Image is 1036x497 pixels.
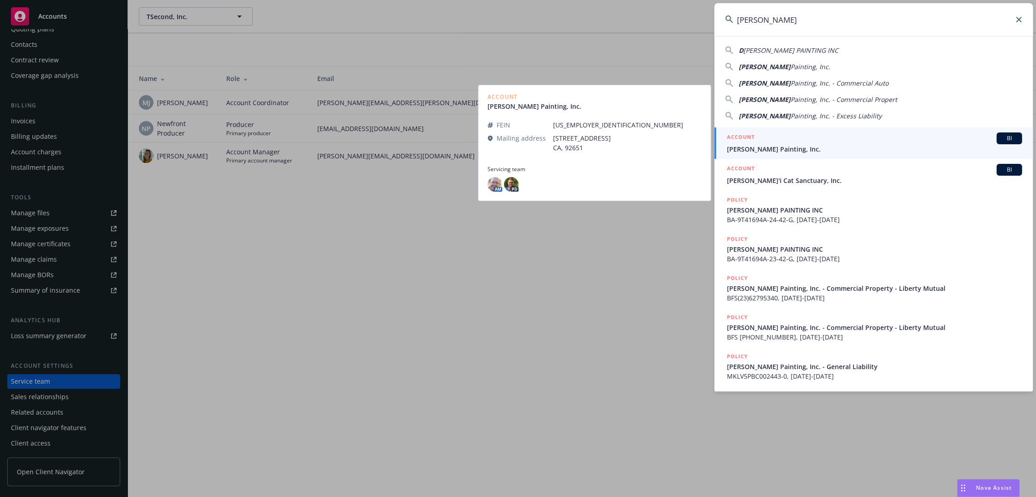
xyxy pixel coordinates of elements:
[727,362,1022,371] span: [PERSON_NAME] Painting, Inc. - General Liability
[727,332,1022,342] span: BFS [PHONE_NUMBER], [DATE]-[DATE]
[727,244,1022,254] span: [PERSON_NAME] PAINTING INC
[727,205,1022,215] span: [PERSON_NAME] PAINTING INC
[727,254,1022,264] span: BA-9T41694A-23-42-G, [DATE]-[DATE]
[791,112,882,120] span: Painting, Inc. - Excess Liability
[727,293,1022,303] span: BFS(23)62795340, [DATE]-[DATE]
[714,347,1033,386] a: POLICY[PERSON_NAME] Painting, Inc. - General LiabilityMKLV5PBC002443-0, [DATE]-[DATE]
[727,144,1022,154] span: [PERSON_NAME] Painting, Inc.
[791,95,897,104] span: Painting, Inc. - Commercial Propert
[739,95,791,104] span: [PERSON_NAME]
[957,479,1020,497] button: Nova Assist
[739,62,791,71] span: [PERSON_NAME]
[791,79,889,87] span: Painting, Inc. - Commercial Auto
[727,371,1022,381] span: MKLV5PBC002443-0, [DATE]-[DATE]
[791,62,830,71] span: Painting, Inc.
[976,484,1012,492] span: Nova Assist
[1000,134,1018,142] span: BI
[743,46,838,55] span: [PERSON_NAME] PAINTING INC
[714,127,1033,159] a: ACCOUNTBI[PERSON_NAME] Painting, Inc.
[727,164,755,175] h5: ACCOUNT
[1000,166,1018,174] span: BI
[739,112,791,120] span: [PERSON_NAME]
[714,190,1033,229] a: POLICY[PERSON_NAME] PAINTING INCBA-9T41694A-24-42-G, [DATE]-[DATE]
[727,284,1022,293] span: [PERSON_NAME] Painting, Inc. - Commercial Property - Liberty Mutual
[727,352,748,361] h5: POLICY
[727,215,1022,224] span: BA-9T41694A-24-42-G, [DATE]-[DATE]
[714,308,1033,347] a: POLICY[PERSON_NAME] Painting, Inc. - Commercial Property - Liberty MutualBFS [PHONE_NUMBER], [DAT...
[739,79,791,87] span: [PERSON_NAME]
[727,195,748,204] h5: POLICY
[714,159,1033,190] a: ACCOUNTBI[PERSON_NAME]'i Cat Sanctuary, Inc.
[727,132,755,143] h5: ACCOUNT
[727,234,748,243] h5: POLICY
[727,313,748,322] h5: POLICY
[957,479,969,497] div: Drag to move
[714,3,1033,36] input: Search...
[727,176,1022,185] span: [PERSON_NAME]'i Cat Sanctuary, Inc.
[714,269,1033,308] a: POLICY[PERSON_NAME] Painting, Inc. - Commercial Property - Liberty MutualBFS(23)62795340, [DATE]-...
[727,274,748,283] h5: POLICY
[739,46,743,55] span: D
[714,229,1033,269] a: POLICY[PERSON_NAME] PAINTING INCBA-9T41694A-23-42-G, [DATE]-[DATE]
[727,323,1022,332] span: [PERSON_NAME] Painting, Inc. - Commercial Property - Liberty Mutual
